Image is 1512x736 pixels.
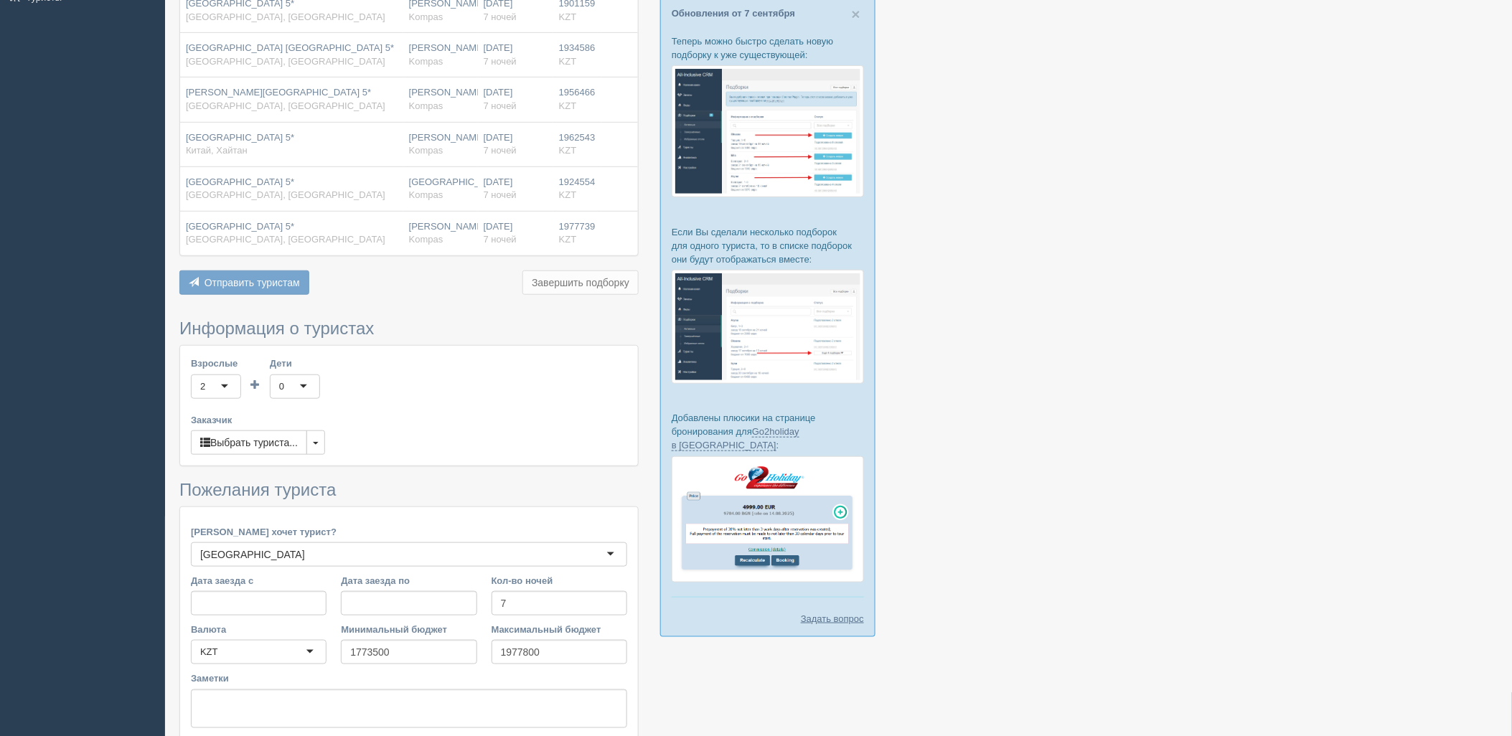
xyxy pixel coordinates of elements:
span: [GEOGRAPHIC_DATA], [GEOGRAPHIC_DATA] [186,100,385,111]
span: [GEOGRAPHIC_DATA] 5* [186,132,294,143]
a: Обновления от 7 сентября [672,8,795,19]
label: Взрослые [191,357,241,370]
span: 1956466 [559,87,596,98]
img: go2holiday-proposal-for-travel-agency.png [672,456,864,582]
div: [GEOGRAPHIC_DATA] [200,547,305,562]
span: [GEOGRAPHIC_DATA] 5* [186,176,294,187]
span: [PERSON_NAME][GEOGRAPHIC_DATA] 5* [186,87,371,98]
span: 7 ночей [484,56,517,67]
div: [DATE] [484,176,548,202]
img: %D0%BF%D0%BE%D0%B4%D0%B1%D0%BE%D1%80%D0%BA%D0%B0-%D1%82%D1%83%D1%80%D0%B8%D1%81%D1%82%D1%83-%D1%8... [672,65,864,198]
button: Close [852,6,860,22]
div: [GEOGRAPHIC_DATA] [409,176,472,202]
span: Пожелания туриста [179,480,336,499]
span: × [852,6,860,22]
div: [DATE] [484,220,548,247]
span: 7 ночей [484,234,517,245]
span: Kompas [409,234,443,245]
span: Kompas [409,189,443,200]
button: Завершить подборку [522,270,639,295]
label: Дата заезда по [341,574,476,588]
span: 7 ночей [484,189,517,200]
span: Kompas [409,100,443,111]
span: 1977739 [559,221,596,232]
h3: Информация о туристах [179,319,639,338]
img: %D0%BF%D0%BE%D0%B4%D0%B1%D0%BE%D1%80%D0%BA%D0%B8-%D0%B3%D1%80%D1%83%D0%BF%D0%BF%D0%B0-%D1%81%D1%8... [672,270,864,384]
span: [GEOGRAPHIC_DATA], [GEOGRAPHIC_DATA] [186,234,385,245]
label: Кол-во ночей [492,574,627,588]
label: Минимальный бюджет [341,623,476,636]
span: 7 ночей [484,11,517,22]
label: Дата заезда с [191,574,327,588]
span: KZT [559,189,577,200]
span: 7 ночей [484,100,517,111]
label: Заказчик [191,413,627,427]
label: Валюта [191,623,327,636]
span: KZT [559,56,577,67]
span: Kompas [409,11,443,22]
span: Китай, Хайтан [186,145,248,156]
span: [GEOGRAPHIC_DATA], [GEOGRAPHIC_DATA] [186,189,385,200]
p: Если Вы сделали несколько подборок для одного туриста, то в списке подборок они будут отображатьс... [672,225,864,266]
span: KZT [559,11,577,22]
span: [GEOGRAPHIC_DATA] 5* [186,221,294,232]
span: Kompas [409,145,443,156]
div: 0 [279,379,284,394]
span: 1934586 [559,42,596,53]
span: [GEOGRAPHIC_DATA], [GEOGRAPHIC_DATA] [186,11,385,22]
input: 7-10 или 7,10,14 [492,591,627,615]
button: Отправить туристам [179,270,309,295]
span: 1924554 [559,176,596,187]
span: 7 ночей [484,145,517,156]
span: [GEOGRAPHIC_DATA] [GEOGRAPHIC_DATA] 5* [186,42,394,53]
span: KZT [559,234,577,245]
p: Теперь можно быстро сделать новую подборку к уже существующей: [672,34,864,62]
div: 2 [200,379,205,394]
div: KZT [200,645,218,659]
label: Максимальный бюджет [492,623,627,636]
span: [GEOGRAPHIC_DATA], [GEOGRAPHIC_DATA] [186,56,385,67]
div: [DATE] [484,86,548,113]
label: Заметки [191,671,627,685]
label: Дети [270,357,320,370]
label: [PERSON_NAME] хочет турист? [191,525,627,539]
div: [PERSON_NAME] [409,86,472,113]
p: Добавлены плюсики на странице бронирования для : [672,411,864,452]
div: [PERSON_NAME] [409,42,472,68]
span: 1962543 [559,132,596,143]
div: [DATE] [484,42,548,68]
button: Выбрать туриста... [191,430,307,455]
span: KZT [559,100,577,111]
span: Отправить туристам [205,277,300,288]
div: [DATE] [484,131,548,158]
div: [PERSON_NAME] [409,220,472,247]
span: Kompas [409,56,443,67]
div: [PERSON_NAME] [409,131,472,158]
a: Задать вопрос [801,612,864,626]
a: Go2holiday в [GEOGRAPHIC_DATA] [672,426,799,451]
span: KZT [559,145,577,156]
